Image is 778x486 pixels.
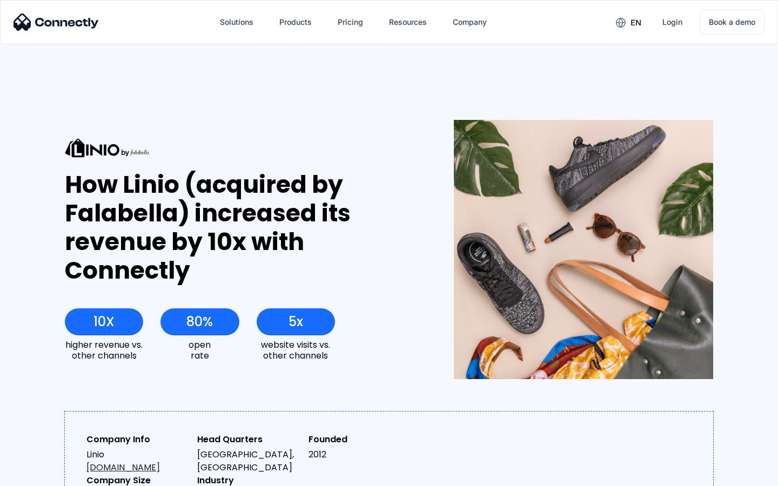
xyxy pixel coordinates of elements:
div: 5x [289,314,303,329]
div: How Linio (acquired by Falabella) increased its revenue by 10x with Connectly [65,171,414,285]
div: Company Info [86,433,189,446]
div: Founded [308,433,411,446]
div: Solutions [220,15,253,30]
div: Pricing [338,15,363,30]
aside: Language selected: English [11,467,65,482]
div: higher revenue vs. other channels [65,340,143,360]
div: 80% [186,314,213,329]
div: [GEOGRAPHIC_DATA], [GEOGRAPHIC_DATA] [197,448,299,474]
div: Company [453,15,487,30]
div: open rate [160,340,239,360]
div: Linio [86,448,189,474]
a: [DOMAIN_NAME] [86,461,160,474]
div: 10X [93,314,115,329]
div: Resources [389,15,427,30]
a: Book a demo [700,10,764,35]
div: Products [279,15,312,30]
ul: Language list [22,467,65,482]
div: website visits vs. other channels [257,340,335,360]
a: Pricing [329,9,372,35]
a: Login [654,9,691,35]
div: en [631,15,641,30]
div: 2012 [308,448,411,461]
div: Login [662,15,682,30]
div: Head Quarters [197,433,299,446]
img: Connectly Logo [14,13,99,31]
